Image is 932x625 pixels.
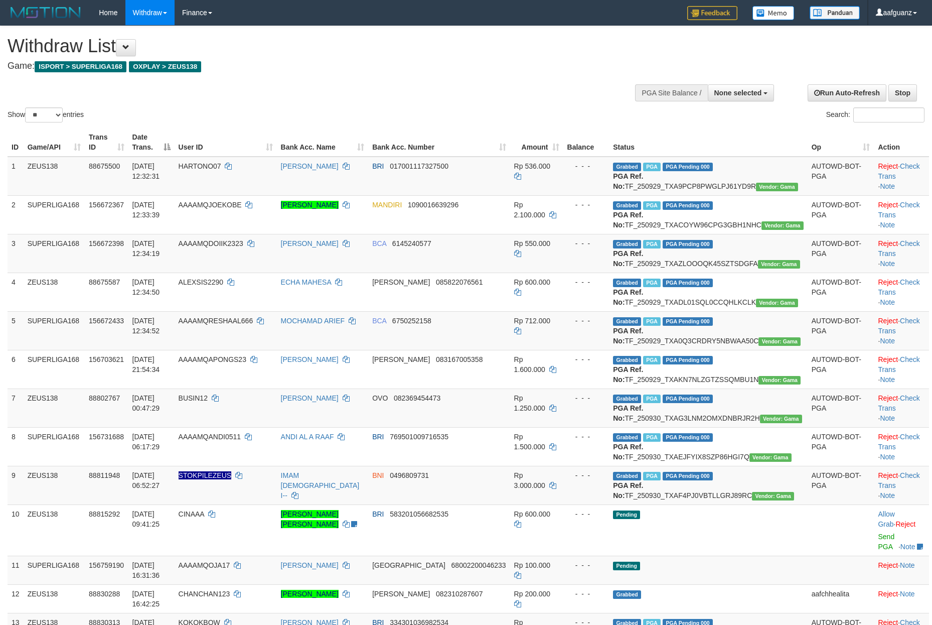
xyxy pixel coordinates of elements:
span: Pending [613,511,640,519]
a: Reject [878,394,898,402]
span: Vendor URL: https://trx31.1velocity.biz [758,376,801,385]
label: Search: [826,107,924,122]
span: Marked by aafchhiseyha [643,356,661,364]
span: BCA [372,239,386,247]
th: Balance [563,128,609,157]
a: Reject [878,433,898,441]
span: Copy 6145240577 to clipboard [392,239,431,247]
td: 3 [8,234,24,273]
a: MOCHAMAD ARIEF [281,317,345,325]
span: [DATE] 12:33:39 [132,201,160,219]
span: [DATE] 12:34:52 [132,317,160,335]
td: · · [874,195,929,234]
span: Copy 1090016639296 to clipboard [408,201,458,209]
td: TF_250929_TXAZLOOOQK45SZTSDGFA [609,234,807,273]
span: 156759190 [89,561,124,569]
span: Rp 600.000 [514,510,550,518]
span: Vendor URL: https://trx31.1velocity.biz [758,260,800,269]
span: Pending [613,562,640,570]
h1: Withdraw List [8,36,611,56]
span: AAAAMQDOIIK2323 [179,239,243,247]
td: 10 [8,505,24,556]
span: 88675500 [89,162,120,170]
td: TF_250929_TXA0Q3CRDRY5NBWAA50C [609,311,807,350]
th: Game/API: activate to sort column ascending [24,128,85,157]
span: Marked by aafsoycanthlai [643,317,661,326]
td: ZEUS138 [24,466,85,505]
td: SUPERLIGA168 [24,311,85,350]
a: Reject [878,355,898,363]
th: Action [874,128,929,157]
td: AUTOWD-BOT-PGA [808,157,874,196]
span: Copy 68002200046233 to clipboard [451,561,506,569]
div: PGA Site Balance / [635,84,707,101]
span: Grabbed [613,590,641,599]
span: Rp 712.000 [514,317,550,325]
td: SUPERLIGA168 [24,234,85,273]
td: 6 [8,350,24,389]
a: Reject [878,278,898,286]
a: [PERSON_NAME] [PERSON_NAME] [281,510,339,528]
span: [DATE] 21:54:34 [132,355,160,373]
a: ECHA MAHESA [281,278,331,286]
div: - - - [567,560,605,570]
a: Run Auto-Refresh [808,84,886,101]
th: Bank Acc. Name: activate to sort column ascending [277,128,369,157]
td: TF_250929_TXADL01SQL0CCQHLKCLK [609,273,807,311]
td: SUPERLIGA168 [24,556,85,584]
td: SUPERLIGA168 [24,195,85,234]
span: [DATE] 16:42:25 [132,590,160,608]
td: 4 [8,273,24,311]
span: · [878,510,895,528]
span: 88830288 [89,590,120,598]
span: 156703621 [89,355,124,363]
span: Grabbed [613,240,641,248]
a: Check Trans [878,317,919,335]
td: · · [874,389,929,427]
span: Marked by aaftrukkakada [643,163,661,171]
th: Bank Acc. Number: activate to sort column ascending [368,128,510,157]
div: - - - [567,393,605,403]
div: - - - [567,316,605,326]
span: Grabbed [613,395,641,403]
span: PGA Pending [663,240,713,248]
span: [GEOGRAPHIC_DATA] [372,561,445,569]
a: Reject [896,520,916,528]
div: - - - [567,354,605,364]
span: Rp 1.500.000 [514,433,545,451]
a: Note [880,182,895,190]
span: Grabbed [613,433,641,442]
a: Check Trans [878,394,919,412]
span: OVO [372,394,388,402]
span: Grabbed [613,356,641,364]
a: Reject [878,162,898,170]
td: 1 [8,157,24,196]
span: AAAAMQJOEKOBE [179,201,242,209]
span: Marked by aafsoycanthlai [643,240,661,248]
b: PGA Ref. No: [613,365,643,384]
span: Vendor URL: https://trx31.1velocity.biz [749,453,792,462]
span: 88675587 [89,278,120,286]
span: None selected [714,89,762,97]
span: Marked by aafsreyleap [643,395,661,403]
a: [PERSON_NAME] [281,590,339,598]
span: Grabbed [613,163,641,171]
td: AUTOWD-BOT-PGA [808,427,874,466]
a: Note [900,543,915,551]
b: PGA Ref. No: [613,288,643,306]
div: - - - [567,589,605,599]
a: Reject [878,317,898,325]
span: Copy 017001117327500 to clipboard [390,162,448,170]
span: Copy 0496809731 to clipboard [390,471,429,479]
b: PGA Ref. No: [613,249,643,268]
span: Copy 6750252158 to clipboard [392,317,431,325]
a: Reject [878,561,898,569]
td: ZEUS138 [24,389,85,427]
span: Vendor URL: https://trx31.1velocity.biz [758,337,801,346]
span: [DATE] 06:52:27 [132,471,160,489]
a: Note [900,561,915,569]
td: SUPERLIGA168 [24,350,85,389]
a: [PERSON_NAME] [281,239,339,247]
td: AUTOWD-BOT-PGA [808,273,874,311]
span: [PERSON_NAME] [372,355,430,363]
